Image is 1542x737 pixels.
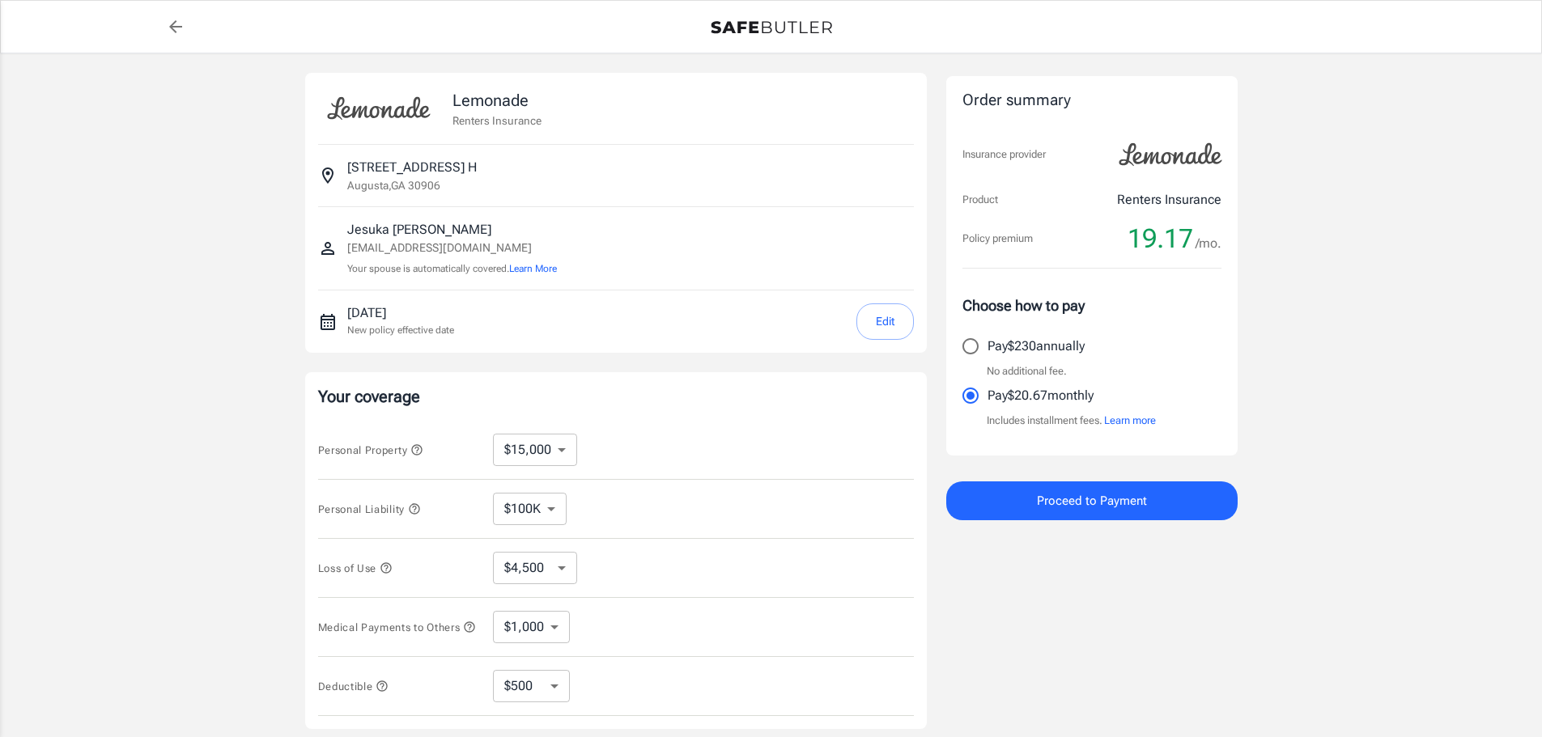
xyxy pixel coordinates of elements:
svg: New policy start date [318,312,338,332]
button: Personal Property [318,440,423,460]
span: Personal Liability [318,503,421,515]
p: Includes installment fees. [987,413,1156,429]
p: New policy effective date [347,323,454,337]
button: Learn More [509,261,557,276]
button: Proceed to Payment [946,481,1238,520]
p: No additional fee. [987,363,1067,379]
p: Choose how to pay [962,294,1221,316]
img: Lemonade [1110,132,1231,177]
span: Loss of Use [318,562,393,574]
p: [STREET_ADDRESS] H [347,158,477,177]
span: Proceed to Payment [1037,490,1147,511]
p: Policy premium [962,231,1033,247]
button: Edit [856,303,914,340]
p: Augusta , GA 30906 [347,177,440,193]
button: Medical Payments to Others [318,617,477,637]
button: Loss of Use [318,558,393,578]
img: Back to quotes [711,21,832,34]
p: Pay $230 annually [988,337,1085,356]
p: Jesuka [PERSON_NAME] [347,220,557,239]
p: Lemonade [452,88,542,112]
p: Renters Insurance [1117,190,1221,210]
svg: Insured person [318,239,338,258]
a: back to quotes [159,11,192,43]
button: Learn more [1104,413,1156,429]
span: Medical Payments to Others [318,621,477,633]
button: Deductible [318,676,389,696]
p: Renters Insurance [452,112,542,129]
p: Your spouse is automatically covered. [347,261,557,277]
button: Personal Liability [318,499,421,519]
p: Product [962,192,998,208]
span: 19.17 [1128,222,1193,255]
p: Insurance provider [962,146,1046,163]
p: Pay $20.67 monthly [988,386,1094,405]
span: /mo. [1196,232,1221,255]
span: Deductible [318,680,389,693]
div: Order summary [962,89,1221,112]
p: [DATE] [347,303,454,323]
p: Your coverage [318,385,914,408]
img: Lemonade [318,86,440,131]
svg: Insured address [318,166,338,185]
p: [EMAIL_ADDRESS][DOMAIN_NAME] [347,239,557,256]
span: Personal Property [318,444,423,456]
